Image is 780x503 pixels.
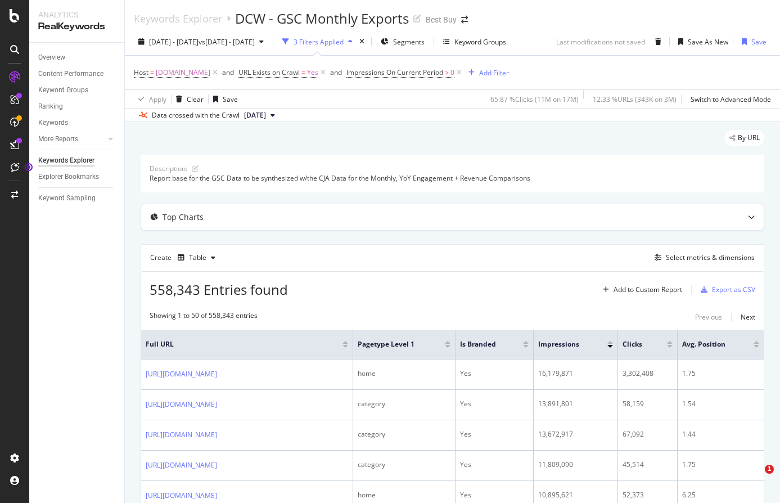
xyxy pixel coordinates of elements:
[738,134,760,141] span: By URL
[460,490,529,500] div: Yes
[393,37,425,47] span: Segments
[134,33,268,51] button: [DATE] - [DATE]vs[DATE] - [DATE]
[38,101,63,113] div: Ranking
[376,33,429,51] button: Segments
[686,90,771,108] button: Switch to Advanced Mode
[307,65,318,80] span: Yes
[330,68,342,77] div: and
[460,429,529,439] div: Yes
[445,68,449,77] span: >
[222,67,234,78] button: and
[357,36,367,47] div: times
[682,429,759,439] div: 1.44
[330,67,342,78] button: and
[38,192,96,204] div: Keyword Sampling
[38,101,116,113] a: Ranking
[682,490,759,500] div: 6.25
[38,155,94,167] div: Keywords Explorer
[222,68,234,77] div: and
[460,339,506,349] span: Is Branded
[765,465,774,474] span: 1
[358,490,450,500] div: home
[301,68,305,77] span: =
[358,369,450,379] div: home
[426,14,457,25] div: Best Buy
[38,68,116,80] a: Content Performance
[294,37,344,47] div: 3 Filters Applied
[464,66,509,79] button: Add Filter
[163,212,204,223] div: Top Charts
[146,460,217,471] a: [URL][DOMAIN_NAME]
[150,68,154,77] span: =
[38,117,116,129] a: Keywords
[149,95,166,104] div: Apply
[538,339,590,349] span: Impressions
[150,164,187,173] div: Description:
[189,254,206,261] div: Table
[712,285,755,294] div: Export as CSV
[751,37,767,47] div: Save
[38,20,115,33] div: RealKeywords
[38,133,78,145] div: More Reports
[238,68,300,77] span: URL Exists on Crawl
[593,95,677,104] div: 12.33 % URLs ( 343K on 3M )
[172,90,204,108] button: Clear
[725,130,764,146] div: legacy label
[146,399,217,410] a: [URL][DOMAIN_NAME]
[682,460,759,470] div: 1.75
[439,33,511,51] button: Keyword Groups
[235,9,409,28] div: DCW - GSC Monthly Exports
[490,95,579,104] div: 65.87 % Clicks ( 11M on 17M )
[244,110,266,120] span: 2024 Sep. 27th
[623,339,650,349] span: Clicks
[38,9,115,20] div: Analytics
[146,429,217,441] a: [URL][DOMAIN_NAME]
[38,171,99,183] div: Explorer Bookmarks
[695,312,722,322] div: Previous
[538,460,613,470] div: 11,809,090
[156,65,210,80] span: [DOMAIN_NAME]
[150,280,288,299] span: 558,343 Entries found
[38,192,116,204] a: Keyword Sampling
[682,369,759,379] div: 1.75
[666,253,755,262] div: Select metrics & dimensions
[695,311,722,324] button: Previous
[741,311,755,324] button: Next
[650,251,755,264] button: Select metrics & dimensions
[146,490,217,501] a: [URL][DOMAIN_NAME]
[146,339,326,349] span: Full URL
[38,68,103,80] div: Content Performance
[460,369,529,379] div: Yes
[696,281,755,299] button: Export as CSV
[38,84,116,96] a: Keyword Groups
[346,68,443,77] span: Impressions On Current Period
[479,68,509,78] div: Add Filter
[460,460,529,470] div: Yes
[623,399,673,409] div: 58,159
[223,95,238,104] div: Save
[146,369,217,380] a: [URL][DOMAIN_NAME]
[38,52,65,64] div: Overview
[24,162,34,172] div: Tooltip anchor
[134,12,222,25] a: Keywords Explorer
[538,429,613,439] div: 13,672,917
[38,133,105,145] a: More Reports
[737,33,767,51] button: Save
[741,312,755,322] div: Next
[623,490,673,500] div: 52,373
[209,90,238,108] button: Save
[454,37,506,47] div: Keyword Groups
[134,90,166,108] button: Apply
[358,339,428,349] span: pagetype Level 1
[614,286,682,293] div: Add to Custom Report
[38,171,116,183] a: Explorer Bookmarks
[358,399,450,409] div: category
[173,249,220,267] button: Table
[134,68,148,77] span: Host
[556,37,645,47] div: Last modifications not saved
[152,110,240,120] div: Data crossed with the Crawl
[538,369,613,379] div: 16,179,871
[742,465,769,492] iframe: Intercom live chat
[358,429,450,439] div: category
